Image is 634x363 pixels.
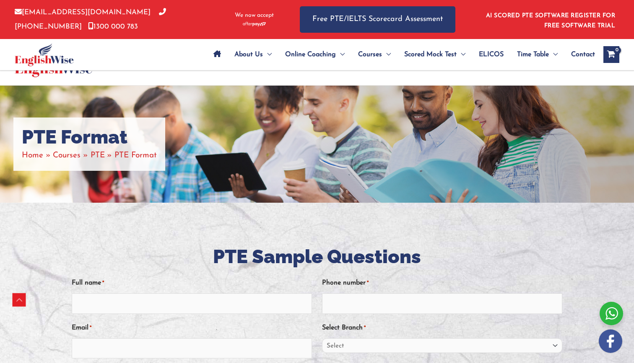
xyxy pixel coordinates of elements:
[207,40,595,69] nav: Site Navigation: Main Menu
[564,40,595,69] a: Contact
[599,329,622,353] img: white-facebook.png
[457,40,465,69] span: Menu Toggle
[382,40,391,69] span: Menu Toggle
[479,40,504,69] span: ELICOS
[15,9,166,30] a: [PHONE_NUMBER]
[15,43,74,66] img: cropped-ew-logo
[22,126,157,149] h1: PTE Format
[235,11,274,20] span: We now accept
[263,40,272,69] span: Menu Toggle
[322,321,366,335] label: Select Branch
[228,40,278,69] a: About UsMenu Toggle
[114,151,157,159] span: PTE Format
[571,40,595,69] span: Contact
[22,149,157,162] nav: Breadcrumbs
[517,40,549,69] span: Time Table
[510,40,564,69] a: Time TableMenu Toggle
[278,40,351,69] a: Online CoachingMenu Toggle
[358,40,382,69] span: Courses
[72,245,562,269] h2: PTE Sample Questions
[472,40,510,69] a: ELICOS
[486,13,616,29] a: AI SCORED PTE SOFTWARE REGISTER FOR FREE SOFTWARE TRIAL
[285,40,336,69] span: Online Coaching
[481,6,619,33] aside: Header Widget 1
[243,22,266,26] img: Afterpay-Logo
[88,23,138,30] a: 1300 000 783
[398,40,472,69] a: Scored Mock TestMenu Toggle
[53,151,81,159] a: Courses
[22,151,43,159] a: Home
[336,40,345,69] span: Menu Toggle
[351,40,398,69] a: CoursesMenu Toggle
[603,46,619,63] a: View Shopping Cart, empty
[404,40,457,69] span: Scored Mock Test
[15,9,151,16] a: [EMAIL_ADDRESS][DOMAIN_NAME]
[322,276,369,290] label: Phone number
[234,40,263,69] span: About Us
[72,276,104,290] label: Full name
[549,40,558,69] span: Menu Toggle
[91,151,105,159] a: PTE
[300,6,455,33] a: Free PTE/IELTS Scorecard Assessment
